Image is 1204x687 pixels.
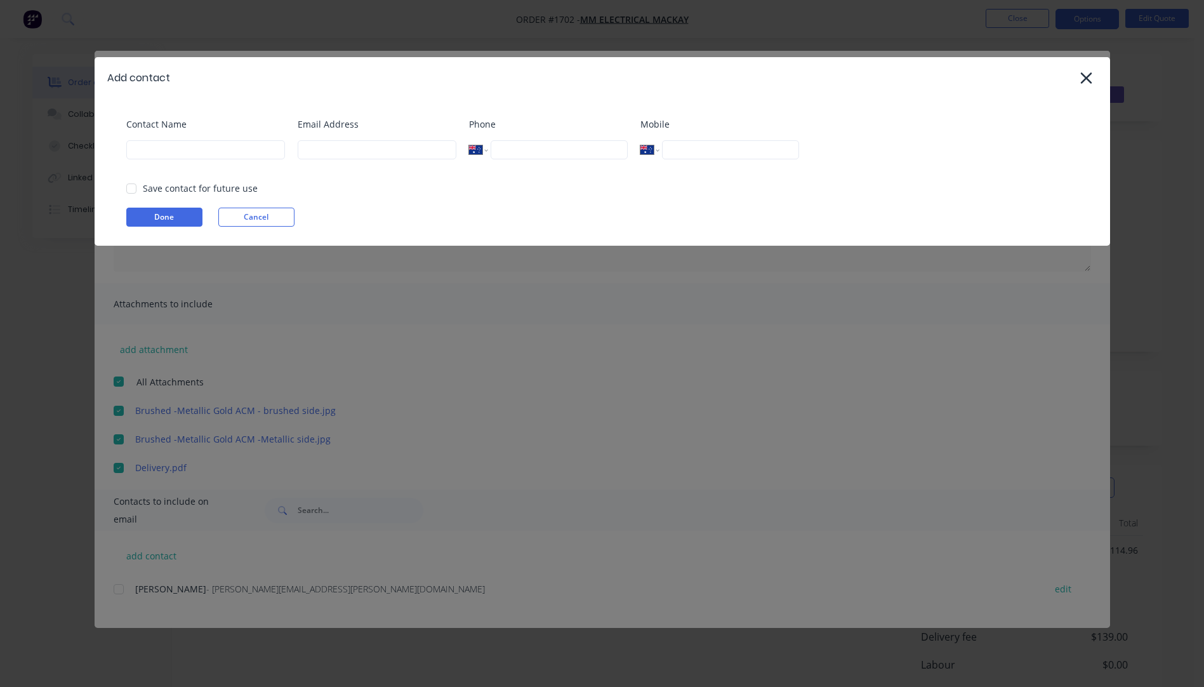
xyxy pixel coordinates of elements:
[107,70,170,86] div: Add contact
[640,117,799,131] label: Mobile
[126,117,285,131] label: Contact Name
[218,208,294,227] button: Cancel
[469,117,628,131] label: Phone
[298,117,456,131] label: Email Address
[143,182,258,195] div: Save contact for future use
[126,208,202,227] button: Done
